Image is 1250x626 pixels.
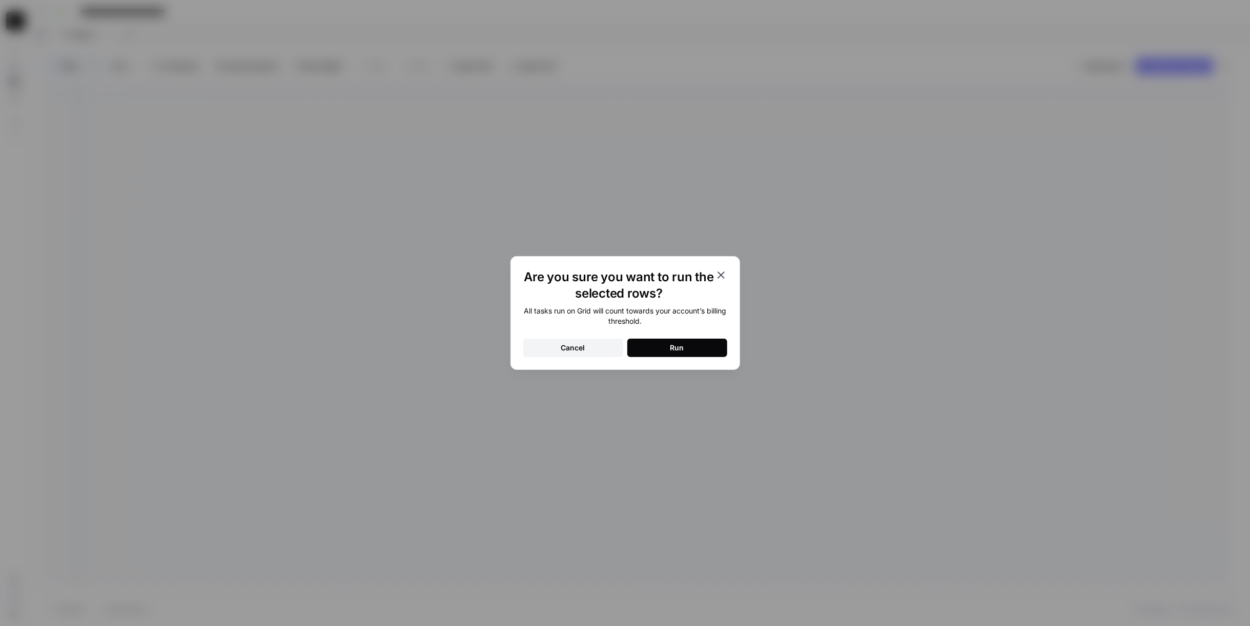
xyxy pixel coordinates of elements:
button: Cancel [523,339,623,357]
div: Run [670,343,684,353]
div: Cancel [561,343,585,353]
div: All tasks run on Grid will count towards your account’s billing threshold. [523,306,727,326]
button: Run [627,339,727,357]
h1: Are you sure you want to run the selected rows? [523,269,715,302]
